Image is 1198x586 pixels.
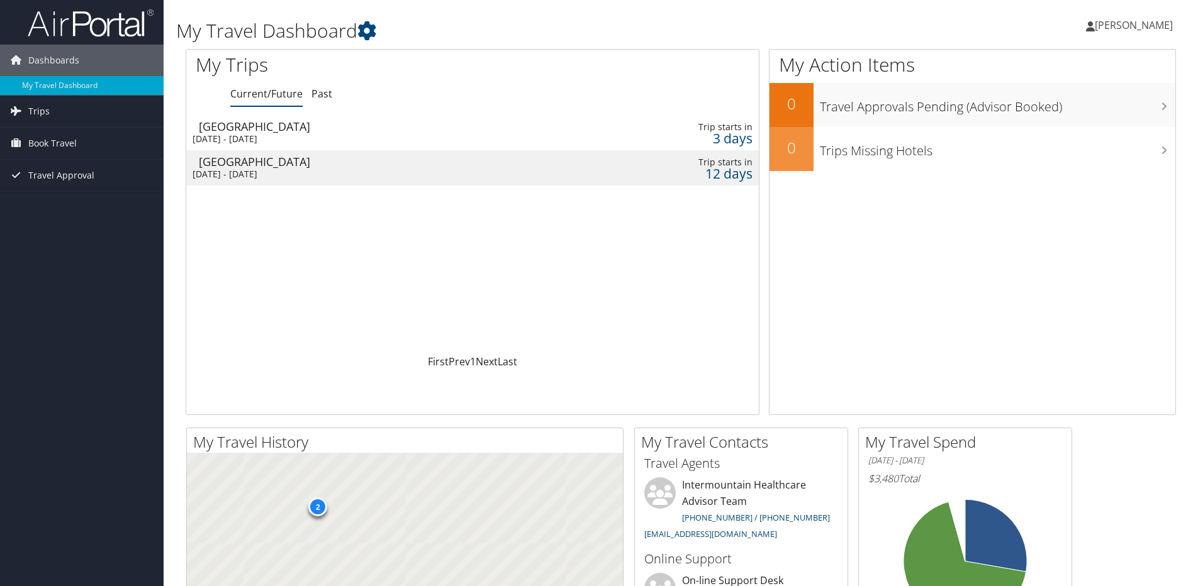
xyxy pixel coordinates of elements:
a: Current/Future [230,87,303,101]
h2: 0 [770,93,814,114]
a: Last [498,355,517,368]
div: [DATE] - [DATE] [193,133,556,145]
h2: 0 [770,137,814,158]
h3: Travel Approvals Pending (Advisor Booked) [820,92,1175,116]
a: [PHONE_NUMBER] / [PHONE_NUMBER] [682,512,830,523]
h2: My Travel History [193,431,623,453]
h6: [DATE] - [DATE] [868,455,1062,467]
span: Dashboards [28,45,79,76]
h1: My Action Items [770,52,1175,78]
h2: My Travel Contacts [641,431,848,453]
h1: My Travel Dashboard [176,18,849,44]
div: 3 days [629,133,753,144]
h1: My Trips [196,52,511,78]
h3: Travel Agents [644,455,838,472]
li: Intermountain Healthcare Advisor Team [638,477,844,545]
h6: Total [868,472,1062,485]
img: airportal-logo.png [28,8,154,38]
h3: Online Support [644,550,838,568]
a: Next [476,355,498,368]
a: 1 [470,355,476,368]
span: Travel Approval [28,160,94,191]
a: Past [311,87,332,101]
div: Trip starts in [629,157,753,168]
a: [PERSON_NAME] [1086,6,1185,44]
a: 0Trips Missing Hotels [770,127,1175,171]
h2: My Travel Spend [865,431,1072,453]
a: 0Travel Approvals Pending (Advisor Booked) [770,83,1175,127]
a: First [428,355,449,368]
div: 12 days [629,168,753,179]
div: [GEOGRAPHIC_DATA] [199,156,562,167]
span: Book Travel [28,128,77,159]
div: [GEOGRAPHIC_DATA] [199,121,562,132]
div: [DATE] - [DATE] [193,169,556,180]
a: Prev [449,355,470,368]
a: [EMAIL_ADDRESS][DOMAIN_NAME] [644,528,777,539]
span: $3,480 [868,472,898,485]
h3: Trips Missing Hotels [820,136,1175,160]
span: Trips [28,96,50,127]
div: Trip starts in [629,121,753,133]
span: [PERSON_NAME] [1095,18,1173,32]
div: 2 [308,497,327,516]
